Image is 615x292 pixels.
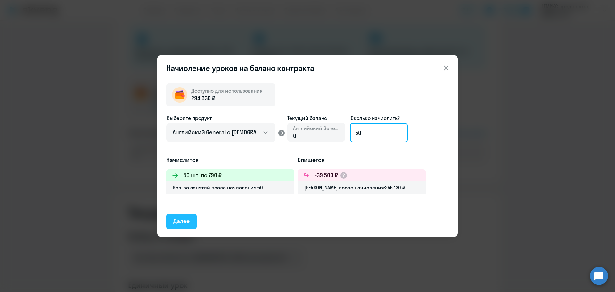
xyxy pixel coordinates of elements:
img: wallet-circle.png [172,87,187,103]
span: Сколько начислить? [351,115,400,121]
button: Далее [166,214,197,229]
span: Выберите продукт [167,115,212,121]
div: [PERSON_NAME] после начисления: 255 130 ₽ [298,181,426,194]
div: Далее [173,217,190,225]
h5: Спишется [298,156,426,164]
span: Текущий баланс [287,114,345,122]
div: Кол-во занятий после начисления: 50 [166,181,294,194]
h5: Начислится [166,156,294,164]
header: Начисление уроков на баланс контракта [157,63,458,73]
span: 294 630 ₽ [191,94,215,103]
h3: 50 шт. по 790 ₽ [184,171,222,179]
h3: -39 500 ₽ [315,171,338,179]
span: Доступно для использования [191,88,263,94]
span: 0 [293,132,296,139]
span: Английский General [293,125,339,132]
